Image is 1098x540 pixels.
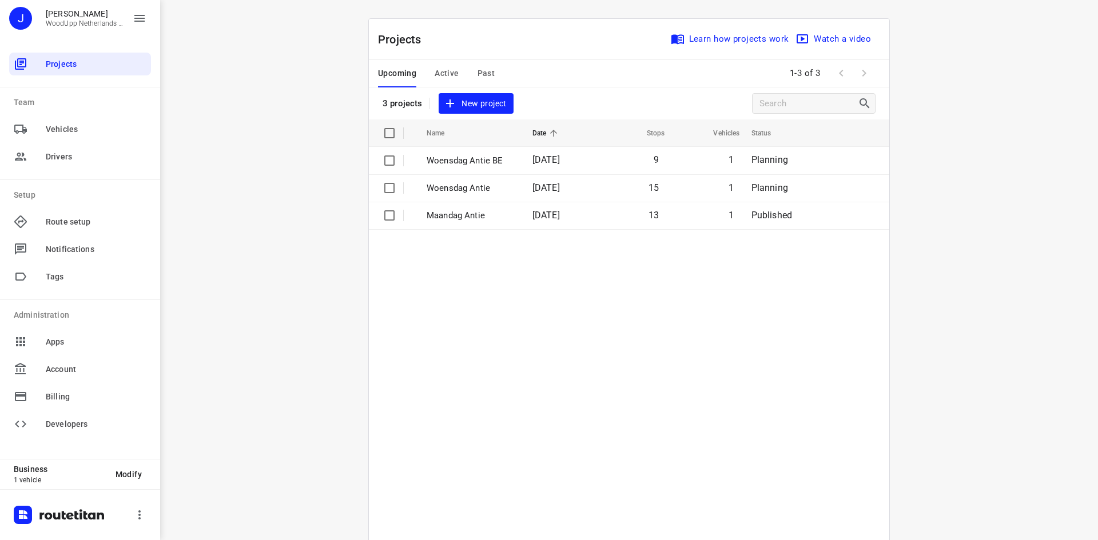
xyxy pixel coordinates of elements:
span: 13 [649,210,659,221]
p: Jesper Elenbaas [46,9,124,18]
span: Upcoming [378,66,416,81]
button: Modify [106,464,151,485]
div: Notifications [9,238,151,261]
p: 3 projects [383,98,422,109]
div: Apps [9,330,151,353]
span: Vehicles [698,126,739,140]
p: Maandag Antie [427,209,515,222]
span: 1 [729,182,734,193]
span: Drivers [46,151,146,163]
p: 1 vehicle [14,476,106,484]
span: 1 [729,210,734,221]
span: Past [478,66,495,81]
div: Account [9,358,151,381]
span: Projects [46,58,146,70]
span: 9 [654,154,659,165]
div: Tags [9,265,151,288]
span: 1-3 of 3 [785,61,825,86]
span: Vehicles [46,123,146,135]
div: Developers [9,413,151,435]
span: Next Page [853,62,876,85]
span: Planning [751,154,788,165]
p: Woensdag Antie BE [427,154,515,167]
span: [DATE] [532,210,560,221]
span: [DATE] [532,182,560,193]
p: WoodUpp Netherlands B.V. [46,19,124,27]
span: Active [435,66,459,81]
span: Status [751,126,786,140]
span: Tags [46,271,146,283]
span: Apps [46,336,146,348]
p: Woensdag Antie [427,182,515,195]
div: Billing [9,385,151,408]
div: Vehicles [9,118,151,141]
span: [DATE] [532,154,560,165]
p: Setup [14,189,151,201]
span: Account [46,363,146,375]
span: Date [532,126,562,140]
div: Drivers [9,145,151,168]
button: New project [439,93,513,114]
span: Planning [751,182,788,193]
span: Notifications [46,243,146,255]
span: 1 [729,154,734,165]
span: 15 [649,182,659,193]
p: Administration [14,309,151,321]
p: Business [14,465,106,474]
span: New project [445,97,506,111]
span: Modify [116,470,142,479]
div: Route setup [9,210,151,233]
input: Search projects [759,95,858,113]
span: Name [427,126,460,140]
p: Projects [378,31,431,48]
span: Route setup [46,216,146,228]
div: Search [858,97,875,110]
span: Developers [46,418,146,430]
div: J [9,7,32,30]
span: Published [751,210,793,221]
span: Billing [46,391,146,403]
p: Team [14,97,151,109]
span: Previous Page [830,62,853,85]
span: Stops [632,126,665,140]
div: Projects [9,53,151,75]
